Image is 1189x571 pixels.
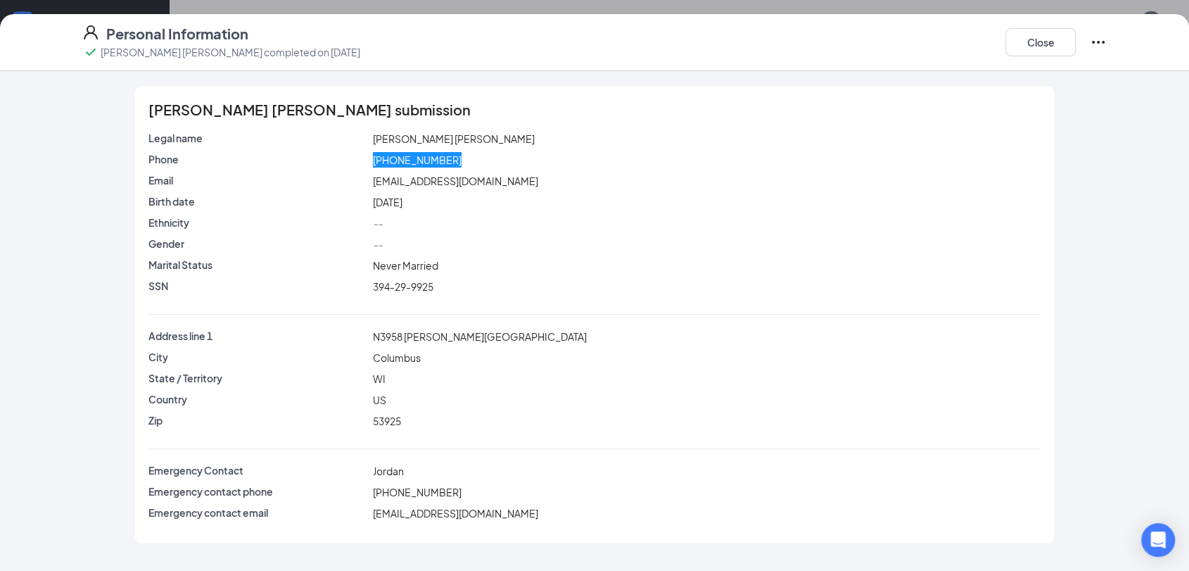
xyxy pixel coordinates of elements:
p: Emergency Contact [148,463,367,477]
p: SSN [148,279,367,293]
span: -- [373,238,383,251]
p: Address line 1 [148,329,367,343]
p: Phone [148,152,367,166]
span: -- [373,217,383,230]
p: State / Territory [148,371,367,385]
svg: User [82,24,99,41]
span: [PERSON_NAME] [PERSON_NAME] [373,132,535,145]
p: Legal name [148,131,367,145]
p: Ethnicity [148,215,367,230]
button: Close [1005,28,1076,56]
span: N3958 [PERSON_NAME][GEOGRAPHIC_DATA] [373,330,587,343]
p: Emergency contact phone [148,484,367,498]
span: [DATE] [373,196,402,208]
svg: Ellipses [1090,34,1107,51]
p: Birth date [148,194,367,208]
span: [PERSON_NAME] [PERSON_NAME] submission [148,103,471,117]
p: Country [148,392,367,406]
span: WI [373,372,386,385]
h4: Personal Information [106,24,248,44]
p: [PERSON_NAME] [PERSON_NAME] completed on [DATE] [101,45,360,59]
span: [EMAIL_ADDRESS][DOMAIN_NAME] [373,507,538,520]
span: 53925 [373,415,401,427]
span: [PHONE_NUMBER] [373,486,462,498]
div: Open Intercom Messenger [1141,523,1175,557]
p: City [148,350,367,364]
p: Zip [148,413,367,427]
p: Emergency contact email [148,506,367,520]
span: [PHONE_NUMBER] [373,153,462,166]
span: 394-29-9925 [373,280,433,293]
svg: Checkmark [82,44,99,61]
span: US [373,394,386,406]
span: Never Married [373,259,438,272]
p: Marital Status [148,258,367,272]
span: Jordan [373,465,404,477]
span: [EMAIL_ADDRESS][DOMAIN_NAME] [373,175,538,187]
p: Gender [148,237,367,251]
span: Columbus [373,351,421,364]
p: Email [148,173,367,187]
